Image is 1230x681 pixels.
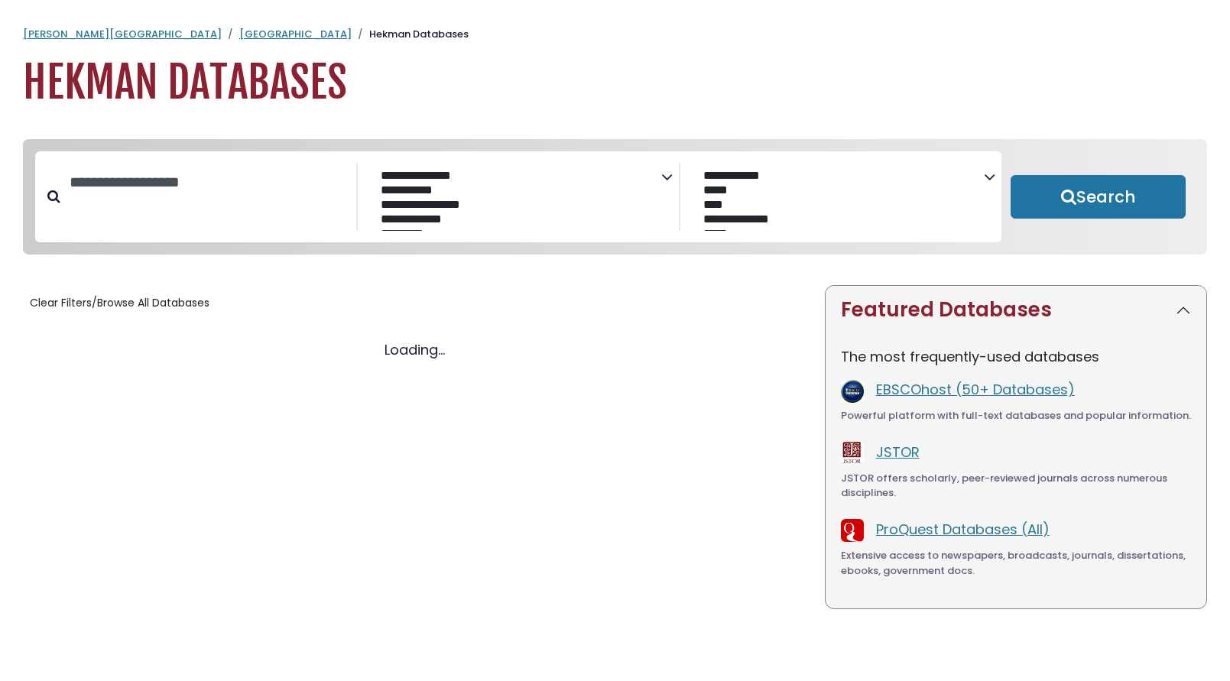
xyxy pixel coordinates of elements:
[23,27,1207,42] nav: breadcrumb
[1011,175,1186,219] button: Submit for Search Results
[23,139,1207,255] nav: Search filters
[239,27,352,41] a: [GEOGRAPHIC_DATA]
[693,165,984,231] select: Database Vendors Filter
[876,443,920,462] a: JSTOR
[352,27,469,42] li: Hekman Databases
[841,408,1191,423] div: Powerful platform with full-text databases and popular information.
[841,346,1191,367] p: The most frequently-used databases
[876,520,1050,539] a: ProQuest Databases (All)
[23,339,806,360] div: Loading...
[876,380,1075,399] a: EBSCOhost (50+ Databases)
[841,548,1191,578] div: Extensive access to newspapers, broadcasts, journals, dissertations, ebooks, government docs.
[23,291,216,315] button: Clear Filters/Browse All Databases
[841,471,1191,501] div: JSTOR offers scholarly, peer-reviewed journals across numerous disciplines.
[23,27,222,41] a: [PERSON_NAME][GEOGRAPHIC_DATA]
[370,165,661,231] select: Database Subject Filter
[826,286,1206,334] button: Featured Databases
[23,57,1207,109] h1: Hekman Databases
[60,170,356,195] input: Search database by title or keyword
